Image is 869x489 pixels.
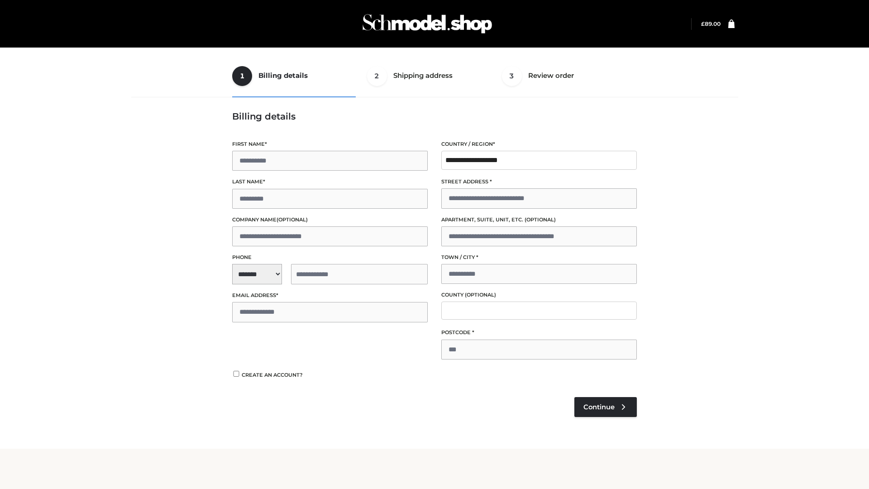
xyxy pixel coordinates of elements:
[574,397,637,417] a: Continue
[232,140,428,149] label: First name
[701,20,721,27] a: £89.00
[232,177,428,186] label: Last name
[441,253,637,262] label: Town / City
[441,328,637,337] label: Postcode
[232,216,428,224] label: Company name
[701,20,721,27] bdi: 89.00
[465,292,496,298] span: (optional)
[232,253,428,262] label: Phone
[232,371,240,377] input: Create an account?
[441,291,637,299] label: County
[359,6,495,42] img: Schmodel Admin 964
[232,291,428,300] label: Email address
[525,216,556,223] span: (optional)
[277,216,308,223] span: (optional)
[232,111,637,122] h3: Billing details
[441,216,637,224] label: Apartment, suite, unit, etc.
[583,403,615,411] span: Continue
[441,177,637,186] label: Street address
[242,372,303,378] span: Create an account?
[441,140,637,149] label: Country / Region
[701,20,705,27] span: £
